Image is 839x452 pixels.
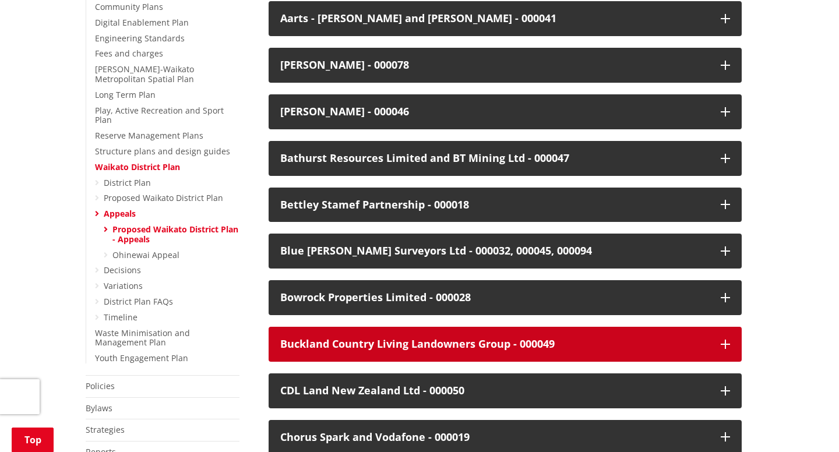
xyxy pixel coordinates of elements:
button: Bowrock Properties Limited - 000028 [269,280,742,315]
div: Bettley Stamef Partnership - 000018 [280,199,709,211]
a: Play, Active Recreation and Sport Plan [95,105,224,126]
a: Appeals [104,208,136,219]
div: Bathurst Resources Limited and BT Mining Ltd - 000047 [280,153,709,164]
div: Bowrock Properties Limited - 000028 [280,292,709,303]
button: Bathurst Resources Limited and BT Mining Ltd - 000047 [269,141,742,176]
div: Buckland Country Living Landowners Group - 000049 [280,338,709,350]
button: CDL Land New Zealand Ltd - 000050 [269,373,742,408]
a: District Plan FAQs [104,296,173,307]
a: Variations [104,280,143,291]
a: Policies [86,380,115,391]
div: Aarts - [PERSON_NAME] and [PERSON_NAME] - 000041 [280,13,709,24]
a: Youth Engagement Plan [95,352,188,363]
a: Community Plans [95,1,163,12]
div: CDL Land New Zealand Ltd - 000050 [280,385,709,397]
button: Bettley Stamef Partnership - 000018 [269,188,742,223]
a: Decisions [104,264,141,276]
div: Chorus Spark and Vodafone - 000019 [280,432,709,443]
a: Structure plans and design guides [95,146,230,157]
a: Long Term Plan [95,89,156,100]
button: [PERSON_NAME] - 000046 [269,94,742,129]
div: [PERSON_NAME] - 000046 [280,106,709,118]
a: Digital Enablement Plan [95,17,189,28]
button: Blue [PERSON_NAME] Surveyors Ltd - 000032, 000045, 000094 [269,234,742,269]
a: Reserve Management Plans [95,130,203,141]
a: Top [12,428,54,452]
div: Blue [PERSON_NAME] Surveyors Ltd - 000032, 000045, 000094 [280,245,709,257]
a: Fees and charges [95,48,163,59]
a: Engineering Standards [95,33,185,44]
a: Waste Minimisation and Management Plan [95,327,190,348]
a: Strategies [86,424,125,435]
a: Ohinewai Appeal [112,249,179,260]
a: [PERSON_NAME]-Waikato Metropolitan Spatial Plan [95,63,194,84]
a: District Plan [104,177,151,188]
button: [PERSON_NAME] - 000078 [269,48,742,83]
button: Aarts - [PERSON_NAME] and [PERSON_NAME] - 000041 [269,1,742,36]
div: [PERSON_NAME] - 000078 [280,59,709,71]
a: Timeline [104,312,138,323]
iframe: Messenger Launcher [785,403,827,445]
a: Proposed Waikato District Plan - Appeals [112,224,238,245]
a: Waikato District Plan [95,161,180,172]
a: Bylaws [86,402,112,414]
button: Buckland Country Living Landowners Group - 000049 [269,327,742,362]
a: Proposed Waikato District Plan [104,192,223,203]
